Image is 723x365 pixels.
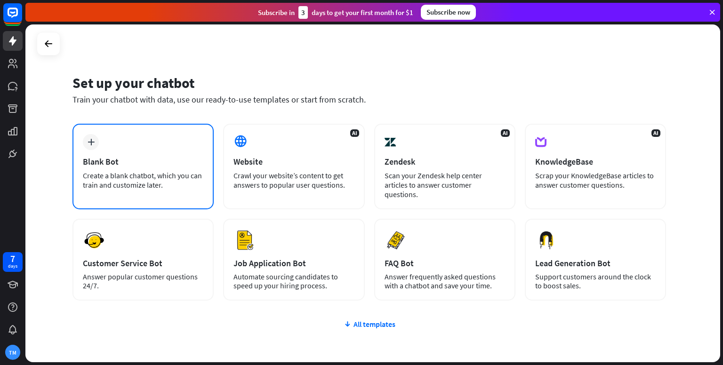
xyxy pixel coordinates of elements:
[233,272,354,290] div: Automate sourcing candidates to speed up your hiring process.
[258,6,413,19] div: Subscribe in days to get your first month for $1
[5,345,20,360] div: TM
[535,156,656,167] div: KnowledgeBase
[233,258,354,269] div: Job Application Bot
[535,258,656,269] div: Lead Generation Bot
[385,272,505,290] div: Answer frequently asked questions with a chatbot and save your time.
[385,258,505,269] div: FAQ Bot
[535,272,656,290] div: Support customers around the clock to boost sales.
[8,263,17,270] div: days
[535,171,656,190] div: Scrap your KnowledgeBase articles to answer customer questions.
[233,171,354,190] div: Crawl your website’s content to get answers to popular user questions.
[83,258,203,269] div: Customer Service Bot
[72,94,666,105] div: Train your chatbot with data, use our ready-to-use templates or start from scratch.
[651,129,660,137] span: AI
[83,171,203,190] div: Create a blank chatbot, which you can train and customize later.
[83,156,203,167] div: Blank Bot
[421,5,476,20] div: Subscribe now
[10,254,15,263] div: 7
[83,272,203,290] div: Answer popular customer questions 24/7.
[8,4,36,32] button: Open LiveChat chat widget
[72,319,666,329] div: All templates
[501,129,510,137] span: AI
[350,129,359,137] span: AI
[385,156,505,167] div: Zendesk
[88,139,95,145] i: plus
[3,252,23,272] a: 7 days
[72,74,666,92] div: Set up your chatbot
[233,156,354,167] div: Website
[298,6,308,19] div: 3
[385,171,505,199] div: Scan your Zendesk help center articles to answer customer questions.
